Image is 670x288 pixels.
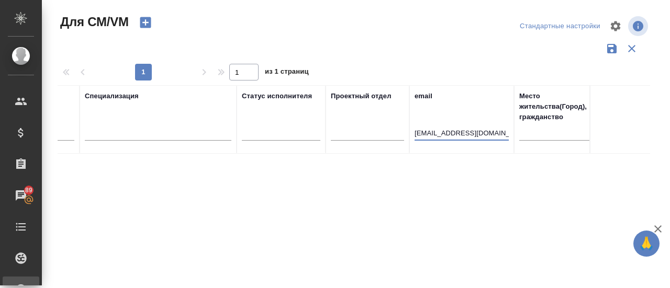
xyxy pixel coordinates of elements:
div: Специализация [85,91,139,101]
span: Посмотреть информацию [628,16,650,36]
span: 89 [19,185,39,195]
div: Статус исполнителя [242,91,312,101]
span: из 1 страниц [265,65,309,80]
div: Место жительства(Город), гражданство [519,91,603,122]
button: Сохранить фильтры [602,39,622,59]
div: email [415,91,432,101]
span: 🙏 [638,233,655,255]
button: Сбросить фильтры [622,39,642,59]
a: 89 [3,182,39,209]
div: split button [517,18,603,34]
button: 🙏 [633,231,660,257]
div: Проектный отдел [331,91,392,101]
button: Создать [133,14,158,31]
span: Для СМ/VM [58,14,129,30]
